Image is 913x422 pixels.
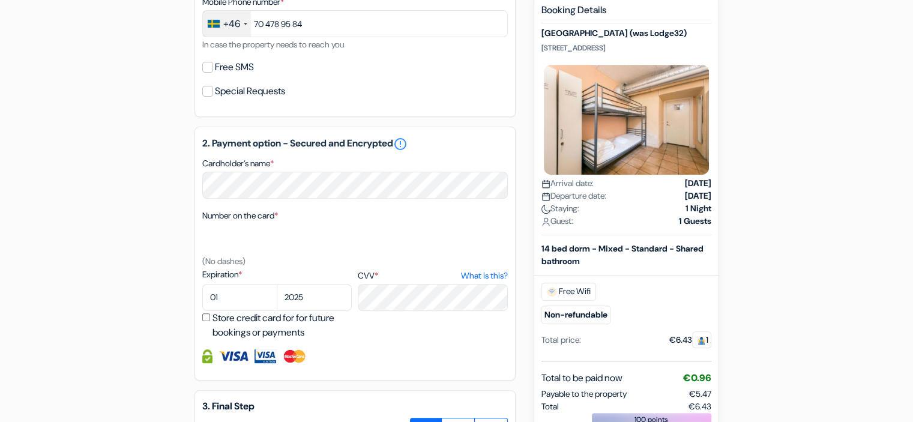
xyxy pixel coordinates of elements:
[541,283,596,301] span: Free Wifi
[541,29,711,39] h5: [GEOGRAPHIC_DATA] (was Lodge32)
[541,177,594,190] span: Arrival date:
[202,256,246,267] small: (No dashes)
[202,39,344,50] small: In case the property needs to reach you
[541,43,711,53] p: [STREET_ADDRESS]
[541,334,581,346] div: Total price:
[212,311,355,340] label: Store credit card for for future bookings or payments
[541,179,550,188] img: calendar.svg
[215,83,285,100] label: Special Requests
[541,205,550,214] img: moon.svg
[358,270,507,282] label: CVV
[541,202,579,215] span: Staying:
[685,190,711,202] strong: [DATE]
[202,209,278,222] label: Number on the card
[202,137,508,151] h5: 2. Payment option - Secured and Encrypted
[541,243,704,267] b: 14 bed dorm - Mixed - Standard - Shared bathroom
[215,59,254,76] label: Free SMS
[202,10,508,37] input: 70 123 45 67
[669,334,711,346] div: €6.43
[692,331,711,348] span: 1
[541,215,573,228] span: Guest:
[541,306,610,324] small: Non-refundable
[218,349,249,363] img: Visa
[683,372,711,384] span: €0.96
[541,217,550,226] img: user_icon.svg
[202,349,212,363] img: Credit card information fully secured and encrypted
[393,137,408,151] a: error_outline
[202,400,508,412] h5: 3. Final Step
[282,349,307,363] img: Master Card
[255,349,276,363] img: Visa Electron
[203,11,251,37] div: Sweden (Sverige): +46
[541,388,627,400] span: Payable to the property
[541,371,622,385] span: Total to be paid now
[547,287,556,297] img: free_wifi.svg
[689,400,711,413] span: €6.43
[202,268,352,281] label: Expiration
[679,215,711,228] strong: 1 Guests
[541,4,711,23] h5: Booking Details
[541,190,606,202] span: Departure date:
[541,192,550,201] img: calendar.svg
[686,202,711,215] strong: 1 Night
[541,400,559,413] span: Total
[697,336,706,345] img: guest.svg
[685,177,711,190] strong: [DATE]
[689,388,711,399] span: €5.47
[460,270,507,282] a: What is this?
[202,157,274,170] label: Cardholder’s name
[223,17,240,31] div: +46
